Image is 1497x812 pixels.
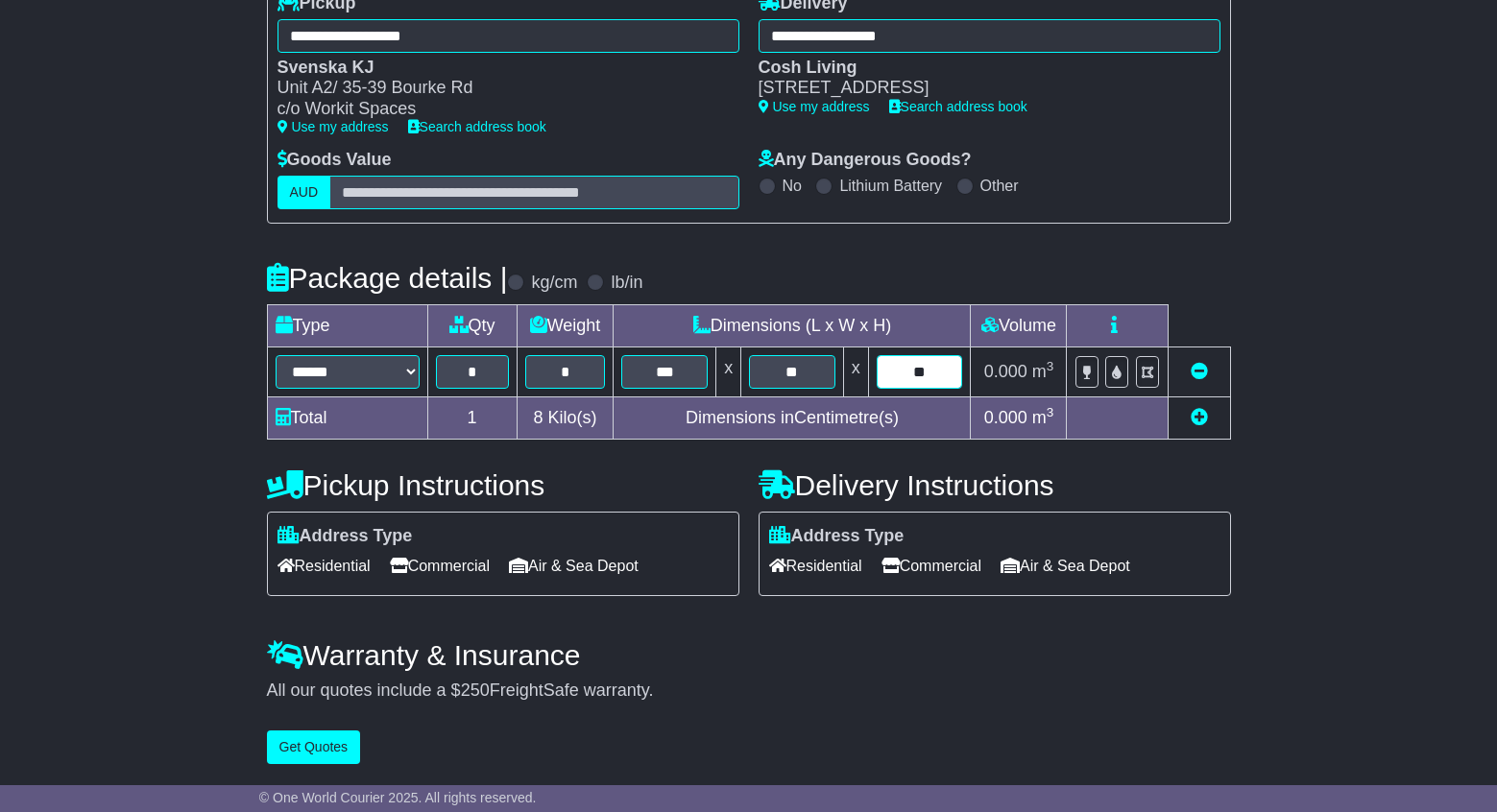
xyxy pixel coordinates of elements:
[533,408,543,427] span: 8
[1047,359,1054,373] sup: 3
[759,78,1201,99] div: [STREET_ADDRESS]
[259,790,537,805] span: © One World Courier 2025. All rights reserved.
[839,177,942,195] label: Lithium Battery
[1191,408,1208,427] a: Add new item
[461,681,490,700] span: 250
[1032,408,1054,427] span: m
[278,58,720,79] div: Svenska KJ
[278,99,720,120] div: c/o Workit Spaces
[427,304,517,346] td: Qty
[759,99,870,114] a: Use my address
[614,396,971,439] td: Dimensions in Centimetre(s)
[278,526,413,547] label: Address Type
[759,150,972,171] label: Any Dangerous Goods?
[267,730,361,764] button: Get Quotes
[984,408,1027,427] span: 0.000
[278,551,371,581] span: Residential
[278,176,331,209] label: AUD
[408,119,546,134] a: Search address book
[517,304,614,346] td: Weight
[509,551,639,581] span: Air & Sea Depot
[267,639,1231,671] h4: Warranty & Insurance
[984,362,1027,381] span: 0.000
[278,150,392,171] label: Goods Value
[614,304,971,346] td: Dimensions (L x W x H)
[1032,362,1054,381] span: m
[427,396,517,439] td: 1
[611,273,642,294] label: lb/in
[1047,405,1054,419] sup: 3
[759,469,1231,501] h4: Delivery Instructions
[769,551,862,581] span: Residential
[267,469,739,501] h4: Pickup Instructions
[1191,362,1208,381] a: Remove this item
[889,99,1027,114] a: Search address book
[881,551,981,581] span: Commercial
[843,346,868,396] td: x
[390,551,490,581] span: Commercial
[783,177,802,195] label: No
[980,177,1019,195] label: Other
[759,58,1201,79] div: Cosh Living
[769,526,905,547] label: Address Type
[971,304,1067,346] td: Volume
[267,681,1231,702] div: All our quotes include a $ FreightSafe warranty.
[267,396,427,439] td: Total
[267,262,508,294] h4: Package details |
[278,78,720,99] div: Unit A2/ 35-39 Bourke Rd
[716,346,741,396] td: x
[531,273,577,294] label: kg/cm
[267,304,427,346] td: Type
[278,119,389,134] a: Use my address
[1001,551,1130,581] span: Air & Sea Depot
[517,396,614,439] td: Kilo(s)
